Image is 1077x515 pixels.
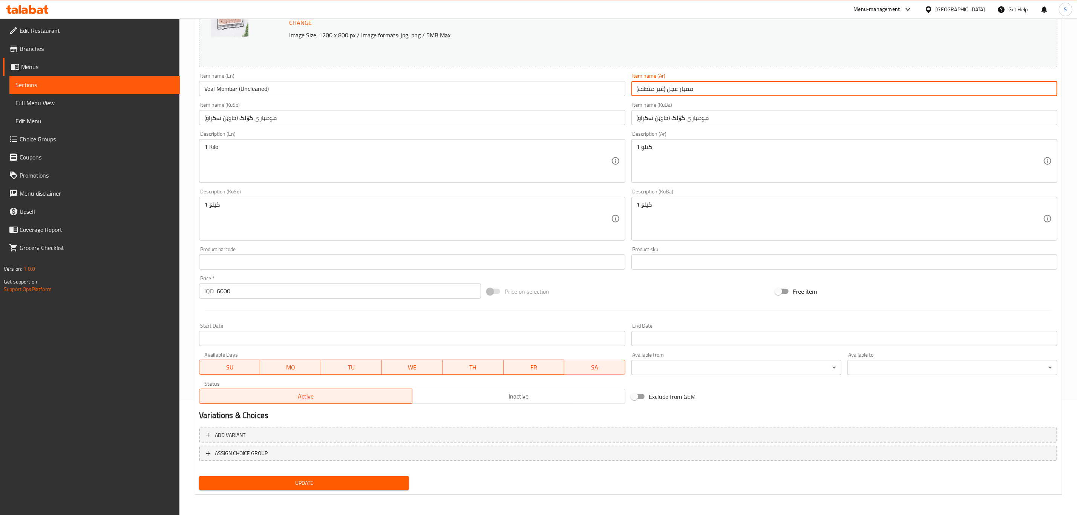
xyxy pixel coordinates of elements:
[199,428,1057,443] button: Add variant
[20,225,174,234] span: Coverage Report
[3,166,180,184] a: Promotions
[20,171,174,180] span: Promotions
[321,360,382,375] button: TU
[637,143,1043,179] textarea: 1 كيلو
[199,81,625,96] input: Enter name En
[4,277,38,287] span: Get support on:
[215,431,245,440] span: Add variant
[385,362,440,373] span: WE
[631,81,1057,96] input: Enter name Ar
[4,284,52,294] a: Support.OpsPlatform
[202,362,257,373] span: SU
[9,94,180,112] a: Full Menu View
[936,5,985,14] div: [GEOGRAPHIC_DATA]
[199,476,409,490] button: Update
[649,392,696,401] span: Exclude from GEM
[631,360,841,375] div: ​
[631,254,1057,270] input: Please enter product sku
[564,360,625,375] button: SA
[504,360,564,375] button: FR
[631,110,1057,125] input: Enter name KuBa
[3,239,180,257] a: Grocery Checklist
[217,284,481,299] input: Please enter price
[202,391,409,402] span: Active
[205,478,403,488] span: Update
[3,221,180,239] a: Coverage Report
[204,143,611,179] textarea: 1 Kilo
[199,110,625,125] input: Enter name KuSo
[199,254,625,270] input: Please enter product barcode
[3,184,180,202] a: Menu disclaimer
[382,360,443,375] button: WE
[199,410,1057,421] h2: Variations & Choices
[20,189,174,198] span: Menu disclaimer
[20,26,174,35] span: Edit Restaurant
[3,21,180,40] a: Edit Restaurant
[854,5,900,14] div: Menu-management
[507,362,561,373] span: FR
[3,40,180,58] a: Branches
[20,243,174,252] span: Grocery Checklist
[199,389,412,404] button: Active
[847,360,1057,375] div: ​
[3,130,180,148] a: Choice Groups
[3,148,180,166] a: Coupons
[4,264,22,274] span: Version:
[505,287,549,296] span: Price on selection
[3,202,180,221] a: Upsell
[286,15,315,31] button: Change
[15,98,174,107] span: Full Menu View
[15,80,174,89] span: Sections
[260,360,321,375] button: MO
[204,287,214,296] p: IQD
[9,76,180,94] a: Sections
[443,360,503,375] button: TH
[199,360,260,375] button: SU
[567,362,622,373] span: SA
[215,449,268,458] span: ASSIGN CHOICE GROUP
[263,362,318,373] span: MO
[446,362,500,373] span: TH
[286,31,912,40] p: Image Size: 1200 x 800 px / Image formats: jpg, png / 5MB Max.
[20,207,174,216] span: Upsell
[21,62,174,71] span: Menus
[637,201,1043,237] textarea: 1 کیلۆ
[412,389,625,404] button: Inactive
[9,112,180,130] a: Edit Menu
[3,58,180,76] a: Menus
[20,153,174,162] span: Coupons
[204,201,611,237] textarea: 1 کیلۆ
[15,116,174,126] span: Edit Menu
[793,287,817,296] span: Free item
[20,44,174,53] span: Branches
[289,17,312,28] span: Change
[415,391,622,402] span: Inactive
[1064,5,1067,14] span: S
[199,446,1057,461] button: ASSIGN CHOICE GROUP
[324,362,379,373] span: TU
[20,135,174,144] span: Choice Groups
[23,264,35,274] span: 1.0.0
